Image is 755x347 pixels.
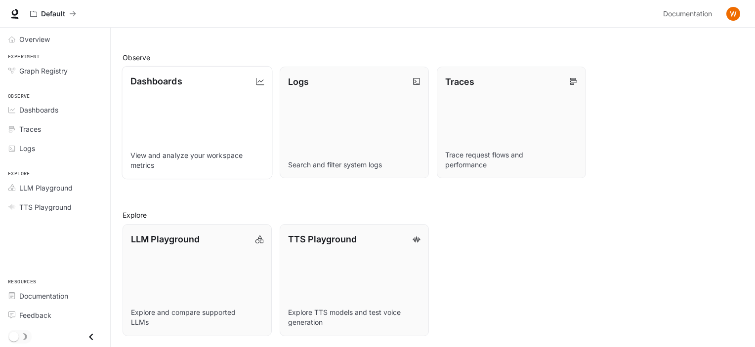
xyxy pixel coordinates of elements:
[4,140,106,157] a: Logs
[723,4,743,24] button: User avatar
[80,327,102,347] button: Close drawer
[19,202,72,212] span: TTS Playground
[130,151,264,170] p: View and analyze your workspace metrics
[122,66,272,179] a: DashboardsView and analyze your workspace metrics
[41,10,65,18] p: Default
[445,75,474,88] p: Traces
[663,8,712,20] span: Documentation
[19,310,51,320] span: Feedback
[4,307,106,324] a: Feedback
[19,143,35,154] span: Logs
[123,52,743,63] h2: Observe
[726,7,740,21] img: User avatar
[288,308,420,327] p: Explore TTS models and test voice generation
[4,62,106,79] a: Graph Registry
[4,287,106,305] a: Documentation
[445,150,578,170] p: Trace request flows and performance
[19,105,58,115] span: Dashboards
[19,291,68,301] span: Documentation
[4,101,106,118] a: Dashboards
[131,308,263,327] p: Explore and compare supported LLMs
[26,4,81,24] button: All workspaces
[280,224,429,336] a: TTS PlaygroundExplore TTS models and test voice generation
[19,34,50,44] span: Overview
[131,232,200,246] p: LLM Playground
[123,210,743,220] h2: Explore
[288,232,357,246] p: TTS Playground
[19,124,41,134] span: Traces
[288,75,309,88] p: Logs
[123,224,272,336] a: LLM PlaygroundExplore and compare supported LLMs
[288,160,420,170] p: Search and filter system logs
[280,67,429,179] a: LogsSearch and filter system logs
[130,75,182,88] p: Dashboards
[19,66,68,76] span: Graph Registry
[4,179,106,196] a: LLM Playground
[4,198,106,216] a: TTS Playground
[4,31,106,48] a: Overview
[19,183,73,193] span: LLM Playground
[437,67,586,179] a: TracesTrace request flows and performance
[9,331,19,342] span: Dark mode toggle
[659,4,719,24] a: Documentation
[4,120,106,138] a: Traces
